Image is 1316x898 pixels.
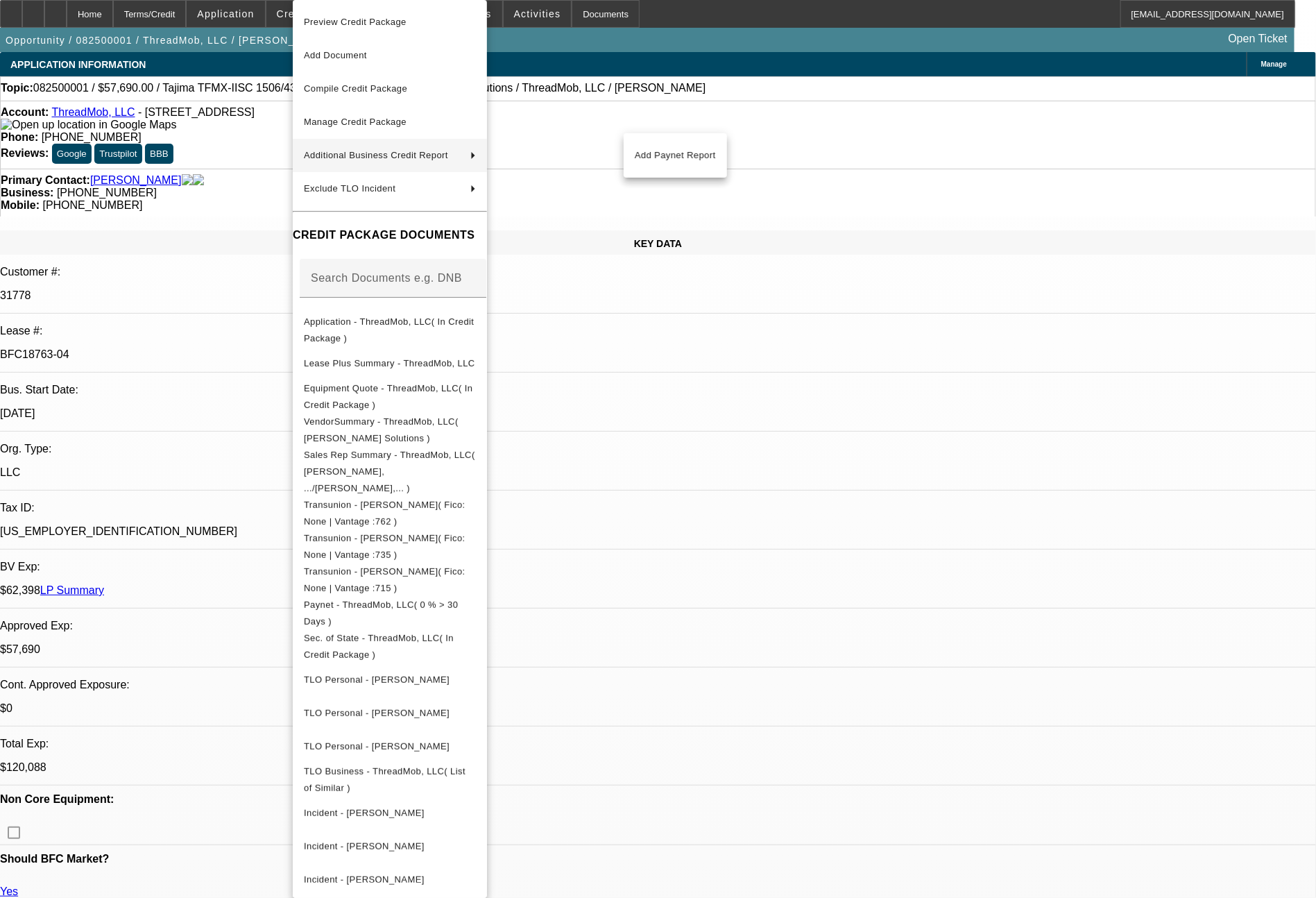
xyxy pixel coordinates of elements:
[293,227,487,244] h4: CREDIT PACKAGE DOCUMENTS
[304,358,475,368] span: Lease Plus Summary - ThreadMob, LLC
[293,697,487,730] button: TLO Personal - Norris, Hugh
[293,630,487,663] button: Sec. of State - ThreadMob, LLC( In Credit Package )
[304,841,425,852] span: Incident - [PERSON_NAME]
[304,633,454,660] span: Sec. of State - ThreadMob, LLC( In Credit Package )
[304,117,407,127] span: Manage Credit Package
[304,766,465,793] span: TLO Business - ThreadMob, LLC( List of Similar )
[304,150,448,160] span: Additional Business Credit Report
[304,183,395,194] span: Exclude TLO Incident
[304,874,425,885] span: Incident - [PERSON_NAME]
[304,316,474,344] span: Application - ThreadMob, LLC( In Credit Package )
[293,830,487,863] button: Incident - Coulter, Daniel
[304,600,458,627] span: Paynet - ThreadMob, LLC( 0 % > 30 Days )
[304,675,450,685] span: TLO Personal - [PERSON_NAME]
[293,730,487,763] button: TLO Personal - Coulter, Daniel
[293,347,487,380] button: Lease Plus Summary - ThreadMob, LLC
[304,450,475,493] span: Sales Rep Summary - ThreadMob, LLC( [PERSON_NAME], .../[PERSON_NAME],... )
[304,708,450,718] span: TLO Personal - [PERSON_NAME]
[293,447,487,497] button: Sales Rep Summary - ThreadMob, LLC( Wesolowski, .../Wesolowski,... )
[304,533,465,560] span: Transunion - [PERSON_NAME]( Fico: None | Vantage :735 )
[304,17,407,27] span: Preview Credit Package
[304,50,367,60] span: Add Document
[293,530,487,564] button: Transunion - Norris, Hugh( Fico: None | Vantage :735 )
[311,272,462,284] mat-label: Search Documents e.g. DNB
[293,314,487,347] button: Application - ThreadMob, LLC( In Credit Package )
[304,566,465,593] span: Transunion - [PERSON_NAME]( Fico: None | Vantage :715 )
[293,863,487,897] button: Incident - Norris, Hugh
[293,380,487,414] button: Equipment Quote - ThreadMob, LLC( In Credit Package )
[293,797,487,830] button: Incident - Norris, James
[293,564,487,597] button: Transunion - Coulter, Daniel( Fico: None | Vantage :715 )
[293,414,487,447] button: VendorSummary - ThreadMob, LLC( Hirsch Solutions )
[293,763,487,797] button: TLO Business - ThreadMob, LLC( List of Similar )
[293,597,487,630] button: Paynet - ThreadMob, LLC( 0 % > 30 Days )
[304,416,459,443] span: VendorSummary - ThreadMob, LLC( [PERSON_NAME] Solutions )
[304,83,407,94] span: Compile Credit Package
[293,497,487,530] button: Transunion - Norris, James( Fico: None | Vantage :762 )
[304,383,472,410] span: Equipment Quote - ThreadMob, LLC( In Credit Package )
[304,808,425,818] span: Incident - [PERSON_NAME]
[304,741,450,752] span: TLO Personal - [PERSON_NAME]
[293,663,487,697] button: TLO Personal - Norris, James
[304,500,465,527] span: Transunion - [PERSON_NAME]( Fico: None | Vantage :762 )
